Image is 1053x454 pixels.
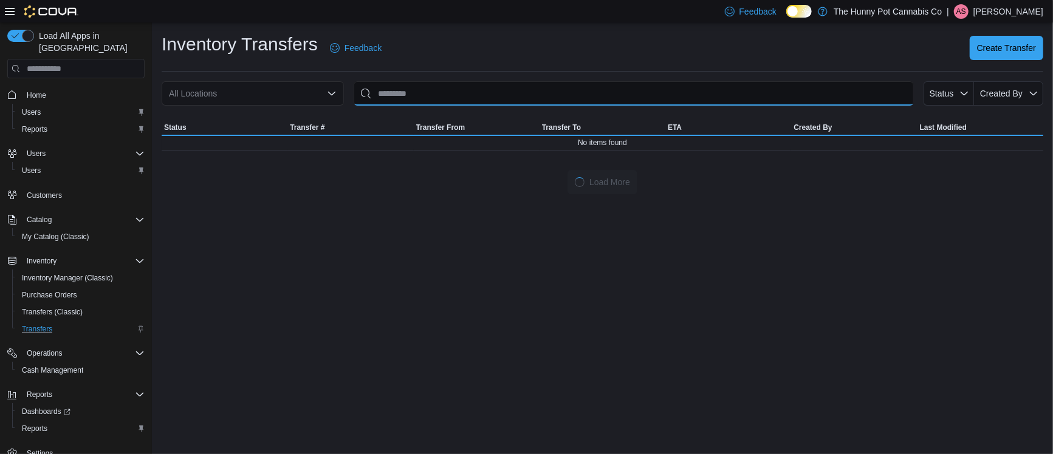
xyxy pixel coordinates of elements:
a: Dashboards [17,404,75,419]
span: Reports [17,122,145,137]
span: Inventory [22,254,145,268]
span: Operations [22,346,145,361]
p: The Hunny Pot Cannabis Co [834,4,942,19]
a: Transfers [17,322,57,336]
img: Cova [24,5,78,18]
button: Operations [2,345,149,362]
button: Cash Management [12,362,149,379]
a: Users [17,105,46,120]
button: Created By [974,81,1043,106]
span: Inventory [27,256,57,266]
span: Reports [17,421,145,436]
div: Andre Savard [954,4,969,19]
a: Cash Management [17,363,88,378]
button: Purchase Orders [12,286,149,303]
span: Transfer From [416,123,465,132]
span: Reports [22,424,47,433]
span: My Catalog (Classic) [17,229,145,244]
span: No items found [578,138,627,147]
button: Status [162,120,287,135]
span: Status [930,89,954,98]
span: Dashboards [17,404,145,419]
span: Purchase Orders [22,290,77,300]
button: Inventory [22,254,61,268]
span: Feedback [739,5,777,18]
button: Reports [22,387,57,402]
span: ETA [668,123,682,132]
a: Dashboards [12,403,149,420]
button: Transfer To [540,120,665,135]
button: Created By [791,120,917,135]
button: Home [2,86,149,103]
a: Users [17,163,46,178]
span: Users [22,166,41,175]
button: Transfer # [287,120,413,135]
span: Customers [27,191,62,200]
span: Users [22,146,145,161]
button: Create Transfer [970,36,1043,60]
button: Reports [2,386,149,403]
button: Catalog [22,212,57,227]
span: Home [22,87,145,102]
span: Transfers [22,324,52,334]
input: This is a search bar. After typing your query, hit enter to filter the results lower in the page. [354,81,914,106]
button: Last Modified [918,120,1043,135]
button: Inventory [2,252,149,269]
button: Reports [12,121,149,138]
span: Home [27,90,46,100]
h1: Inventory Transfers [162,32,318,56]
span: Users [17,105,145,120]
button: Users [22,146,50,161]
a: Reports [17,122,52,137]
button: Open list of options [327,89,337,98]
a: Transfers (Classic) [17,305,87,319]
span: Reports [22,387,145,402]
span: Reports [27,390,52,399]
a: Reports [17,421,52,436]
span: Users [17,163,145,178]
button: Inventory Manager (Classic) [12,269,149,286]
span: Operations [27,348,63,358]
span: Dashboards [22,407,70,416]
span: Created By [794,123,832,132]
span: Users [27,149,46,158]
button: Status [924,81,974,106]
span: Inventory Manager (Classic) [17,271,145,285]
button: Customers [2,186,149,204]
span: Inventory Manager (Classic) [22,273,113,283]
button: Operations [22,346,67,361]
button: Transfer From [414,120,540,135]
span: Transfer # [290,123,324,132]
button: Transfers [12,320,149,337]
p: [PERSON_NAME] [973,4,1043,19]
span: Feedback [345,42,382,54]
button: LoadingLoad More [568,170,637,194]
span: Transfers [17,322,145,336]
a: Purchase Orders [17,288,82,302]
span: Catalog [22,212,145,227]
button: Users [2,145,149,162]
span: Transfer To [542,123,581,132]
span: Reports [22,124,47,134]
p: | [947,4,949,19]
span: Cash Management [17,363,145,378]
span: Users [22,107,41,117]
span: AS [956,4,966,19]
button: ETA [665,120,791,135]
button: Reports [12,420,149,437]
span: Load All Apps in [GEOGRAPHIC_DATA] [34,30,145,54]
button: Transfers (Classic) [12,303,149,320]
span: Customers [22,188,145,203]
span: Load More [589,176,630,188]
span: Catalog [27,215,52,225]
a: Feedback [325,36,386,60]
button: Users [12,162,149,179]
a: Home [22,88,51,103]
a: My Catalog (Classic) [17,229,94,244]
button: Catalog [2,211,149,228]
a: Inventory Manager (Classic) [17,271,118,285]
span: Transfers (Classic) [17,305,145,319]
span: Create Transfer [977,42,1036,54]
span: Purchase Orders [17,288,145,302]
